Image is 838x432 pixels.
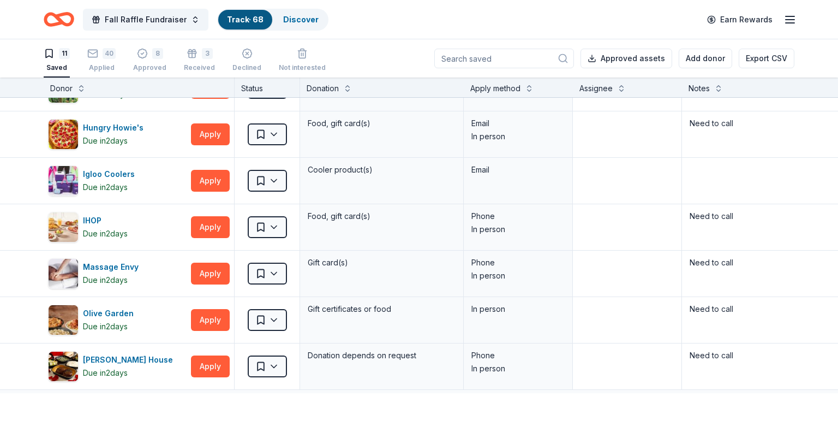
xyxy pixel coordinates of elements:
[227,15,264,24] a: Track· 68
[739,49,794,68] button: Export CSV
[44,63,70,72] div: Saved
[279,44,326,78] button: Not interested
[48,258,187,289] button: Image for Massage EnvyMassage EnvyDue in2days
[50,82,73,95] div: Donor
[191,123,230,145] button: Apply
[307,301,457,317] div: Gift certificates or food
[83,366,128,380] div: Due in 2 days
[232,63,261,72] div: Declined
[83,181,128,194] div: Due in 2 days
[83,134,128,147] div: Due in 2 days
[191,216,230,238] button: Apply
[49,305,78,335] img: Image for Olive Garden
[83,227,128,240] div: Due in 2 days
[307,348,457,363] div: Donation depends on request
[202,48,213,59] div: 3
[470,82,520,95] div: Apply method
[83,274,128,287] div: Due in 2 days
[48,351,187,382] button: Image for Ruth's Chris Steak House[PERSON_NAME] HouseDue in2days
[579,82,613,95] div: Assignee
[44,7,74,32] a: Home
[471,130,565,143] div: In person
[307,209,457,224] div: Food, gift card(s)
[83,9,208,31] button: Fall Raffle Fundraiser
[580,49,672,68] button: Approved assets
[83,307,138,320] div: Olive Garden
[49,212,78,242] img: Image for IHOP
[471,256,565,269] div: Phone
[471,269,565,282] div: In person
[44,44,70,78] button: 11Saved
[48,212,187,242] button: Image for IHOPIHOPDue in2days
[471,117,565,130] div: Email
[48,119,187,150] button: Image for Hungry Howie'sHungry Howie'sDue in2days
[49,352,78,381] img: Image for Ruth's Chris Steak House
[235,78,300,97] div: Status
[679,49,732,68] button: Add donor
[83,214,128,227] div: IHOP
[191,356,230,377] button: Apply
[191,170,230,192] button: Apply
[471,303,565,316] div: In person
[49,120,78,149] img: Image for Hungry Howie's
[217,9,328,31] button: Track· 68Discover
[471,163,565,176] div: Email
[307,82,339,95] div: Donation
[105,13,187,26] span: Fall Raffle Fundraiser
[87,63,116,72] div: Applied
[133,63,166,72] div: Approved
[232,44,261,78] button: Declined
[689,82,710,95] div: Notes
[48,305,187,335] button: Image for Olive GardenOlive GardenDue in2days
[471,349,565,362] div: Phone
[307,116,457,131] div: Food, gift card(s)
[191,309,230,331] button: Apply
[191,263,230,285] button: Apply
[701,10,779,29] a: Earn Rewards
[83,320,128,333] div: Due in 2 days
[471,210,565,223] div: Phone
[152,48,163,59] div: 8
[279,63,326,72] div: Not interested
[133,44,166,78] button: 8Approved
[283,15,319,24] a: Discover
[49,166,78,196] img: Image for Igloo Coolers
[184,44,215,78] button: 3Received
[471,223,565,236] div: In person
[83,261,143,274] div: Massage Envy
[307,162,457,177] div: Cooler product(s)
[83,168,139,181] div: Igloo Coolers
[307,255,457,270] div: Gift card(s)
[59,48,70,59] div: 11
[49,259,78,288] img: Image for Massage Envy
[83,353,177,366] div: [PERSON_NAME] House
[434,49,574,68] input: Search saved
[83,121,148,134] div: Hungry Howie's
[184,63,215,72] div: Received
[48,165,187,196] button: Image for Igloo CoolersIgloo CoolersDue in2days
[103,48,116,59] div: 40
[471,362,565,375] div: In person
[87,44,116,78] button: 40Applied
